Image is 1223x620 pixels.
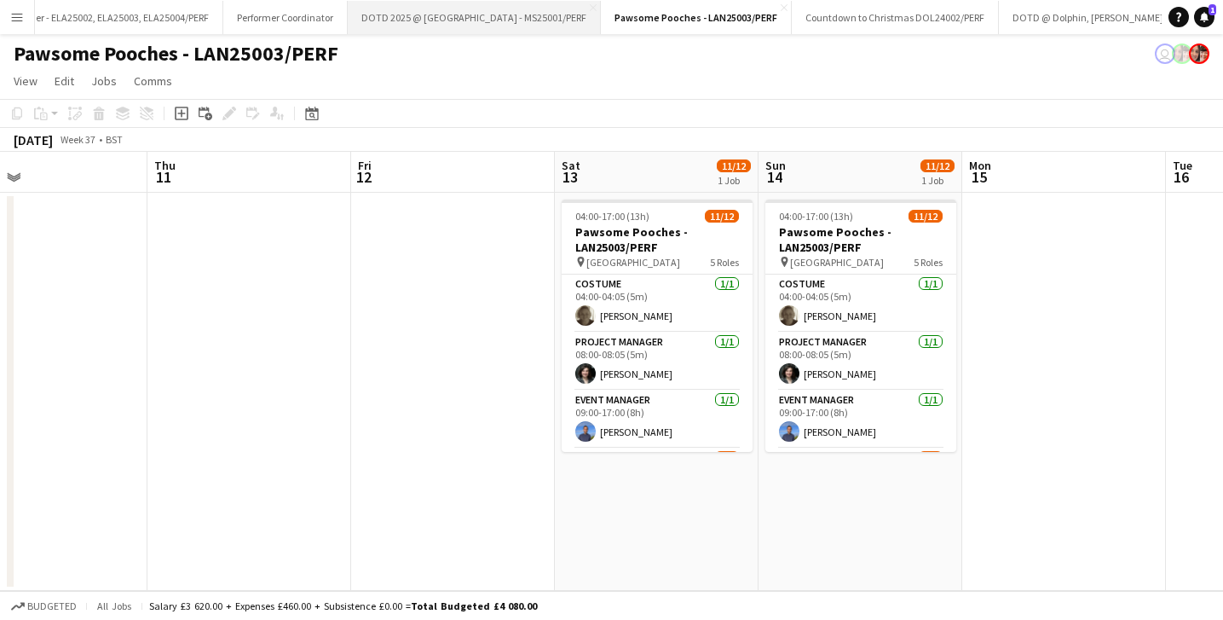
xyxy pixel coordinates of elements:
[601,1,792,34] button: Pawsome Pooches - LAN25003/PERF
[1194,7,1214,27] a: 1
[920,159,955,172] span: 11/12
[914,256,943,269] span: 5 Roles
[1189,43,1209,64] app-user-avatar: Performer Department
[562,275,753,333] app-card-role: Costume1/104:00-04:05 (5m)[PERSON_NAME]
[575,210,649,223] span: 04:00-17:00 (13h)
[717,159,751,172] span: 11/12
[1170,167,1192,187] span: 16
[358,158,372,173] span: Fri
[94,600,135,612] span: All jobs
[1155,43,1175,64] app-user-avatar: Performer Coordinator
[106,133,123,146] div: BST
[55,73,74,89] span: Edit
[14,131,53,148] div: [DATE]
[790,256,884,269] span: [GEOGRAPHIC_DATA]
[149,600,537,612] div: Salary £3 620.00 + Expenses £460.00 + Subsistence £0.00 =
[562,224,753,255] h3: Pawsome Pooches - LAN25003/PERF
[9,597,79,616] button: Budgeted
[91,73,117,89] span: Jobs
[84,70,124,92] a: Jobs
[969,158,991,173] span: Mon
[710,256,739,269] span: 5 Roles
[152,167,176,187] span: 11
[765,158,786,173] span: Sun
[154,158,176,173] span: Thu
[765,200,956,452] app-job-card: 04:00-17:00 (13h)11/12Pawsome Pooches - LAN25003/PERF [GEOGRAPHIC_DATA]5 RolesCostume1/104:00-04:...
[562,333,753,391] app-card-role: Project Manager1/108:00-08:05 (5m)[PERSON_NAME]
[909,210,943,223] span: 11/12
[134,73,172,89] span: Comms
[1172,43,1192,64] app-user-avatar: Performer Department
[14,41,338,67] h1: Pawsome Pooches - LAN25003/PERF
[765,391,956,449] app-card-role: Event Manager1/109:00-17:00 (8h)[PERSON_NAME]
[56,133,99,146] span: Week 37
[765,224,956,255] h3: Pawsome Pooches - LAN25003/PERF
[7,70,44,92] a: View
[562,200,753,452] app-job-card: 04:00-17:00 (13h)11/12Pawsome Pooches - LAN25003/PERF [GEOGRAPHIC_DATA]5 RolesCostume1/104:00-04:...
[792,1,999,34] button: Countdown to Christmas DOL24002/PERF
[765,275,956,333] app-card-role: Costume1/104:00-04:05 (5m)[PERSON_NAME]
[348,1,601,34] button: DOTD 2025 @ [GEOGRAPHIC_DATA] - MS25001/PERF
[355,167,372,187] span: 12
[559,167,580,187] span: 13
[718,174,750,187] div: 1 Job
[921,174,954,187] div: 1 Job
[779,210,853,223] span: 04:00-17:00 (13h)
[1209,4,1216,15] span: 1
[14,73,37,89] span: View
[562,391,753,449] app-card-role: Event Manager1/109:00-17:00 (8h)[PERSON_NAME]
[586,256,680,269] span: [GEOGRAPHIC_DATA]
[562,158,580,173] span: Sat
[1173,158,1192,173] span: Tue
[127,70,179,92] a: Comms
[48,70,81,92] a: Edit
[223,1,348,34] button: Performer Coordinator
[411,600,537,612] span: Total Budgeted £4 080.00
[763,167,786,187] span: 14
[765,333,956,391] app-card-role: Project Manager1/108:00-08:05 (5m)[PERSON_NAME]
[27,600,77,612] span: Budgeted
[966,167,991,187] span: 15
[705,210,739,223] span: 11/12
